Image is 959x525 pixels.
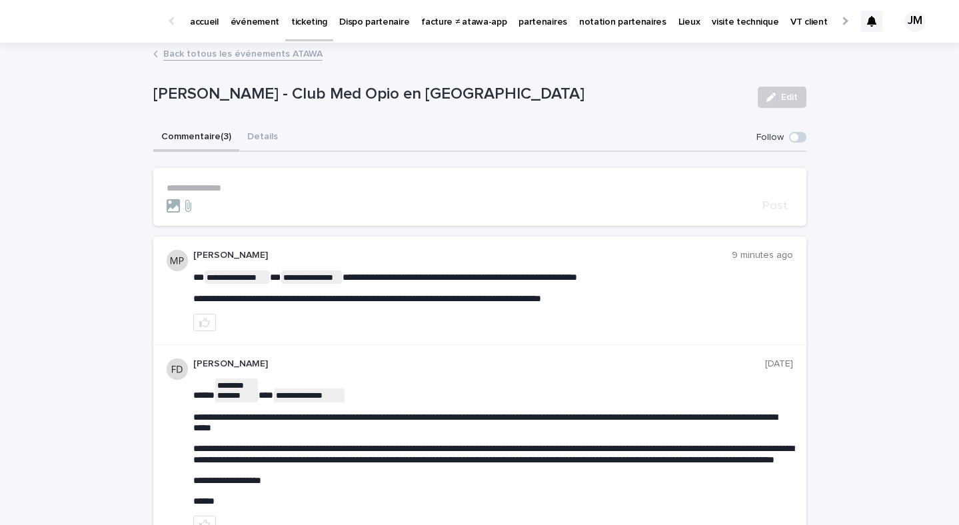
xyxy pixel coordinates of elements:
[732,250,793,261] p: 9 minutes ago
[163,45,323,61] a: Back totous les événements ATAWA
[781,93,798,102] span: Edit
[153,124,239,152] button: Commentaire (3)
[193,250,732,261] p: [PERSON_NAME]
[765,358,793,370] p: [DATE]
[193,358,765,370] p: [PERSON_NAME]
[757,200,793,212] button: Post
[756,132,784,143] p: Follow
[762,200,788,212] span: Post
[193,314,216,331] button: like this post
[904,11,926,32] div: JM
[153,85,747,104] p: [PERSON_NAME] - Club Med Opio en [GEOGRAPHIC_DATA]
[27,8,156,35] img: Ls34BcGeRexTGTNfXpUC
[758,87,806,108] button: Edit
[239,124,286,152] button: Details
